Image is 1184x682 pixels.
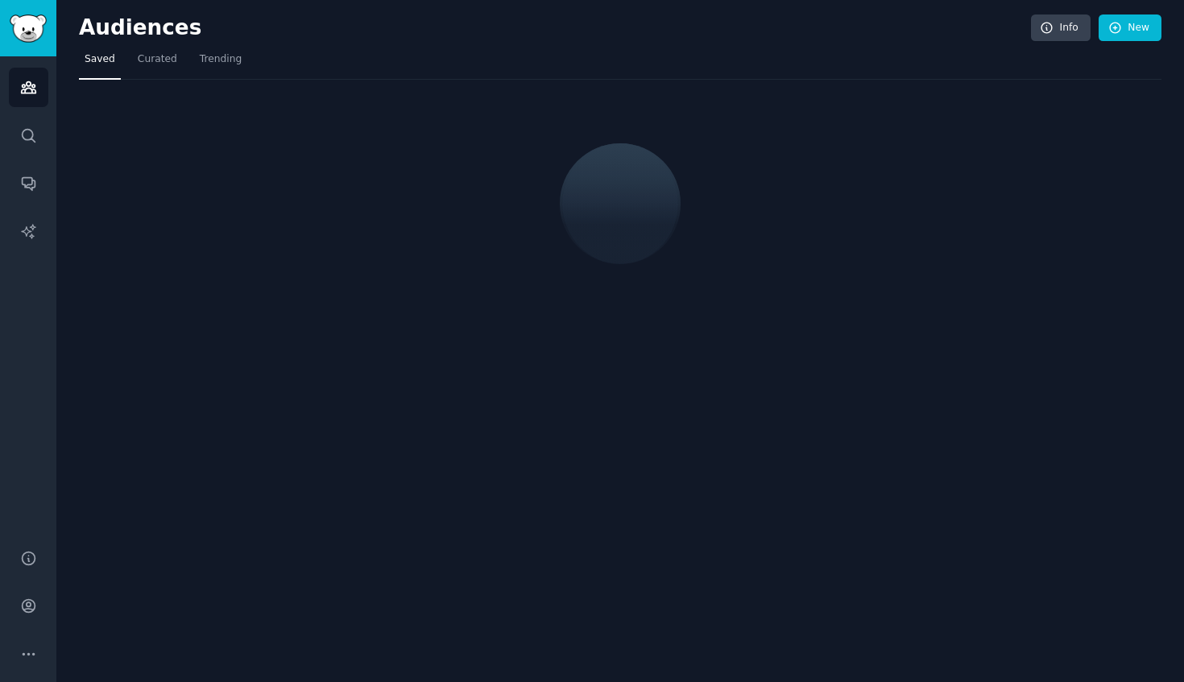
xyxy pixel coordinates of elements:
[1099,14,1161,42] a: New
[138,52,177,67] span: Curated
[200,52,242,67] span: Trending
[79,15,1031,41] h2: Audiences
[79,47,121,80] a: Saved
[132,47,183,80] a: Curated
[10,14,47,43] img: GummySearch logo
[194,47,247,80] a: Trending
[1031,14,1091,42] a: Info
[85,52,115,67] span: Saved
